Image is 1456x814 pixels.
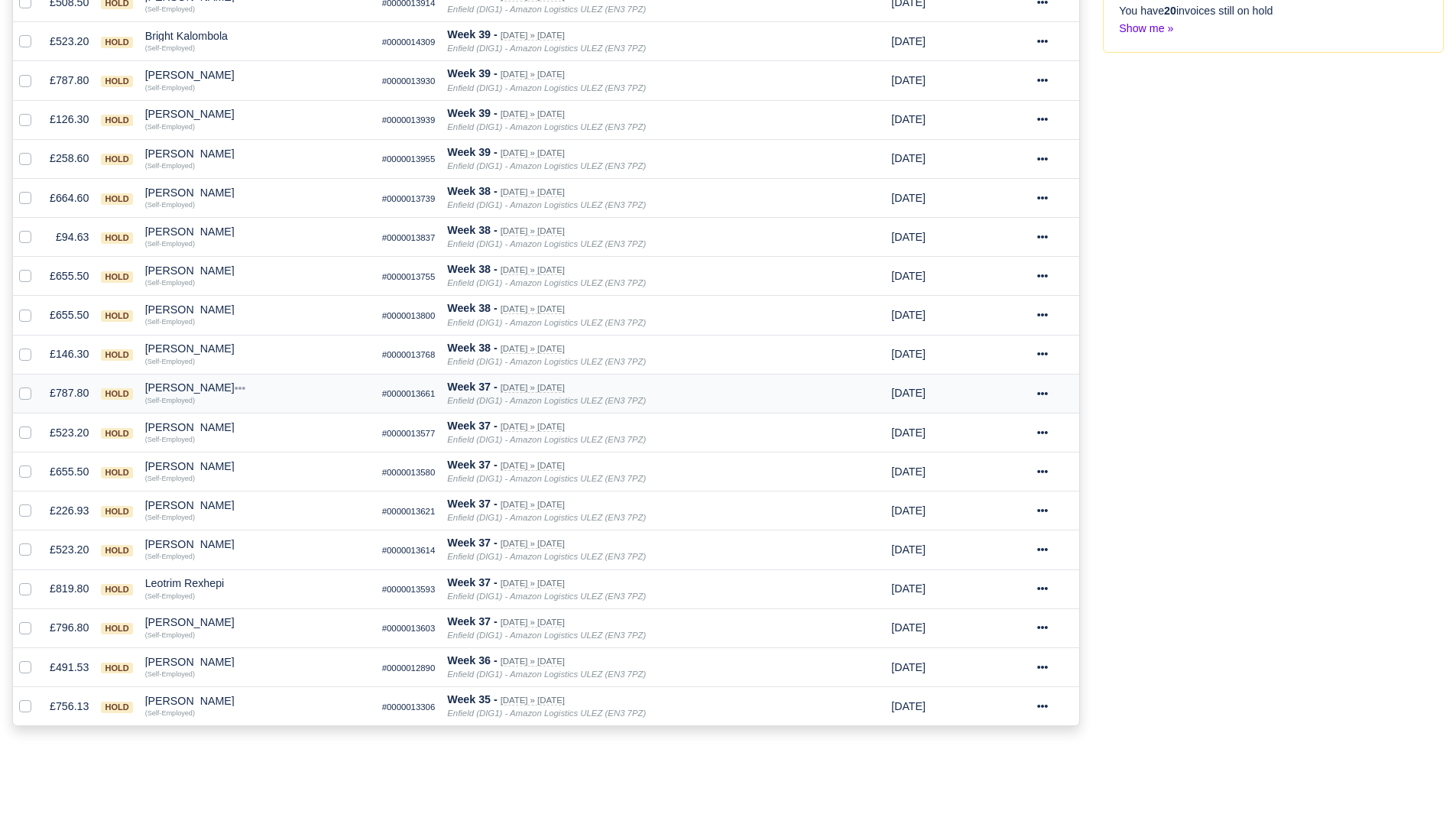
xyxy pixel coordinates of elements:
div: [PERSON_NAME] [145,226,370,237]
td: £664.60 [44,178,95,217]
strong: Week 38 - [447,342,497,354]
span: hold [101,37,132,48]
td: £146.30 [44,335,95,374]
small: (Self-Employed) [145,514,195,521]
i: Enfield (DIG1) - Amazon Logistics ULEZ (EN3 7PZ) [447,631,646,640]
small: (Self-Employed) [145,240,195,248]
span: hold [101,115,132,126]
div: Leotrim Rexhepi [145,578,370,589]
div: [PERSON_NAME] [145,70,370,80]
strong: 20 [1164,5,1176,17]
small: #0000013577 [382,429,436,438]
span: hold [101,310,132,322]
strong: Week 37 - [447,615,497,628]
td: £796.80 [44,608,95,647]
span: hold [101,76,132,87]
small: #0000013593 [382,585,436,594]
small: (Self-Employed) [145,201,195,209]
div: Bright Kalombola [145,31,370,41]
i: Enfield (DIG1) - Amazon Logistics ULEZ (EN3 7PZ) [447,239,646,248]
small: [DATE] » [DATE] [501,70,565,79]
span: 5 days ago [891,621,926,634]
div: [PERSON_NAME] [145,657,370,667]
small: (Self-Employed) [145,397,195,404]
strong: Week 38 - [447,185,497,197]
strong: Week 37 - [447,537,497,549]
small: [DATE] » [DATE] [501,304,565,314]
small: (Self-Employed) [145,84,195,92]
i: Enfield (DIG1) - Amazon Logistics ULEZ (EN3 7PZ) [447,552,646,561]
strong: Week 37 - [447,420,497,432]
span: 5 days ago [891,543,926,556]
div: [PERSON_NAME] [145,382,370,393]
span: hold [101,584,132,595]
div: [PERSON_NAME] [145,461,370,472]
span: hold [101,663,132,674]
span: hold [101,545,132,556]
small: [DATE] » [DATE] [501,696,565,705]
td: £523.20 [44,22,95,61]
small: (Self-Employed) [145,709,195,717]
small: #0000013661 [382,389,436,398]
small: [DATE] » [DATE] [501,539,565,549]
strong: Week 36 - [447,654,497,666]
span: 1 day from now [891,270,926,282]
strong: Week 39 - [447,67,497,79]
div: [PERSON_NAME] [145,696,370,706]
span: hold [101,702,132,713]
span: hold [101,428,132,439]
td: £94.63 [44,218,95,257]
small: (Self-Employed) [145,670,195,678]
i: Enfield (DIG1) - Amazon Logistics ULEZ (EN3 7PZ) [447,161,646,170]
i: Enfield (DIG1) - Amazon Logistics ULEZ (EN3 7PZ) [447,278,646,287]
i: Enfield (DIG1) - Amazon Logistics ULEZ (EN3 7PZ) [447,83,646,92]
small: #0000013837 [382,233,436,242]
small: [DATE] » [DATE] [501,657,565,666]
td: £523.20 [44,413,95,452]
div: [PERSON_NAME] [145,422,370,433]
small: (Self-Employed) [145,475,195,482]
small: [DATE] » [DATE] [501,344,565,354]
span: 2 weeks ago [891,700,926,712]
td: £126.30 [44,100,95,139]
i: Enfield (DIG1) - Amazon Logistics ULEZ (EN3 7PZ) [447,357,646,366]
div: [PERSON_NAME] [145,265,370,276]
div: [PERSON_NAME] [145,304,370,315]
td: £787.80 [44,61,95,100]
div: Chat Widget [1380,741,1456,814]
small: [DATE] » [DATE] [501,265,565,275]
small: #0000013603 [382,624,436,633]
span: hold [101,193,132,205]
i: Enfield (DIG1) - Amazon Logistics ULEZ (EN3 7PZ) [447,474,646,483]
small: #0000013939 [382,115,436,125]
i: Enfield (DIG1) - Amazon Logistics ULEZ (EN3 7PZ) [447,5,646,14]
span: 1 week from now [891,152,926,164]
small: (Self-Employed) [145,162,195,170]
small: [DATE] » [DATE] [501,148,565,158]
small: (Self-Employed) [145,5,195,13]
small: #0000014309 [382,37,436,47]
small: [DATE] » [DATE] [501,226,565,236]
small: #0000013739 [382,194,436,203]
small: (Self-Employed) [145,553,195,560]
small: [DATE] » [DATE] [501,422,565,432]
td: £756.13 [44,686,95,725]
span: 1 week ago [891,661,926,673]
td: £655.50 [44,452,95,491]
strong: Week 38 - [447,224,497,236]
i: Enfield (DIG1) - Amazon Logistics ULEZ (EN3 7PZ) [447,435,646,444]
span: hold [101,506,132,517]
small: #0000013768 [382,350,436,359]
small: [DATE] » [DATE] [501,31,565,41]
small: [DATE] » [DATE] [501,461,565,471]
div: [PERSON_NAME] [145,500,370,511]
small: (Self-Employed) [145,123,195,131]
div: [PERSON_NAME] [145,109,370,119]
span: hold [101,388,132,400]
